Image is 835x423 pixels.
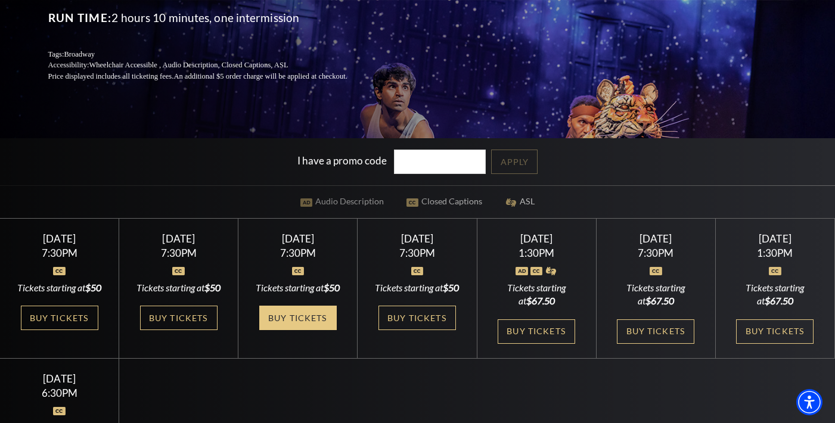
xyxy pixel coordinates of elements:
[372,281,462,294] div: Tickets starting at
[204,282,221,293] span: $50
[173,72,347,80] span: An additional $5 order charge will be applied at checkout.
[48,60,376,71] p: Accessibility:
[134,248,224,258] div: 7:30PM
[134,232,224,245] div: [DATE]
[89,61,288,69] span: Wheelchair Accessible , Audio Description, Closed Captions, ASL
[48,11,112,24] span: Run Time:
[491,281,582,308] div: Tickets starting at
[48,71,376,82] p: Price displayed includes all ticketing fees.
[765,295,793,306] span: $67.50
[64,50,95,58] span: Broadway
[134,281,224,294] div: Tickets starting at
[443,282,459,293] span: $50
[372,248,462,258] div: 7:30PM
[324,282,340,293] span: $50
[610,232,701,245] div: [DATE]
[372,232,462,245] div: [DATE]
[48,49,376,60] p: Tags:
[253,232,343,245] div: [DATE]
[14,232,105,245] div: [DATE]
[645,295,674,306] span: $67.50
[796,389,822,415] div: Accessibility Menu
[48,8,376,27] p: 2 hours 10 minutes, one intermission
[21,306,98,330] a: Buy Tickets
[610,248,701,258] div: 7:30PM
[617,319,694,344] a: Buy Tickets
[736,319,814,344] a: Buy Tickets
[378,306,456,330] a: Buy Tickets
[85,282,101,293] span: $50
[730,232,821,245] div: [DATE]
[491,248,582,258] div: 1:30PM
[730,248,821,258] div: 1:30PM
[14,372,105,385] div: [DATE]
[297,154,387,167] label: I have a promo code
[259,306,337,330] a: Buy Tickets
[610,281,701,308] div: Tickets starting at
[491,232,582,245] div: [DATE]
[498,319,575,344] a: Buy Tickets
[253,281,343,294] div: Tickets starting at
[14,281,105,294] div: Tickets starting at
[253,248,343,258] div: 7:30PM
[730,281,821,308] div: Tickets starting at
[14,388,105,398] div: 6:30PM
[526,295,555,306] span: $67.50
[140,306,218,330] a: Buy Tickets
[14,248,105,258] div: 7:30PM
